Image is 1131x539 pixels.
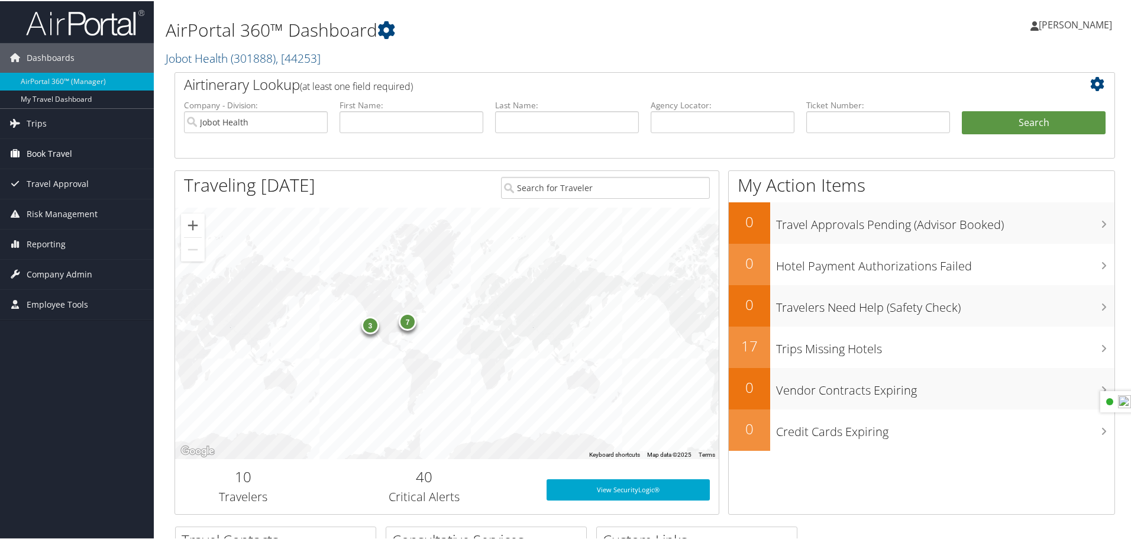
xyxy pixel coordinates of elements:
[729,284,1114,325] a: 0Travelers Need Help (Safety Check)
[27,108,47,137] span: Trips
[166,49,321,65] a: Jobot Health
[729,172,1114,196] h1: My Action Items
[647,450,691,457] span: Map data ©2025
[776,292,1114,315] h3: Travelers Need Help (Safety Check)
[184,172,315,196] h1: Traveling [DATE]
[729,376,770,396] h2: 0
[776,209,1114,232] h3: Travel Approvals Pending (Advisor Booked)
[729,243,1114,284] a: 0Hotel Payment Authorizations Failed
[729,335,770,355] h2: 17
[184,73,1027,93] h2: Airtinerary Lookup
[806,98,950,110] label: Ticket Number:
[1030,6,1124,41] a: [PERSON_NAME]
[181,237,205,260] button: Zoom out
[184,488,302,504] h3: Travelers
[776,251,1114,273] h3: Hotel Payment Authorizations Failed
[729,325,1114,367] a: 17Trips Missing Hotels
[231,49,276,65] span: ( 301888 )
[547,478,710,499] a: View SecurityLogic®
[178,443,217,458] img: Google
[729,201,1114,243] a: 0Travel Approvals Pending (Advisor Booked)
[776,334,1114,356] h3: Trips Missing Hotels
[27,289,88,318] span: Employee Tools
[27,168,89,198] span: Travel Approval
[184,98,328,110] label: Company - Division:
[729,293,770,314] h2: 0
[26,8,144,35] img: airportal-logo.png
[276,49,321,65] span: , [ 44253 ]
[184,466,302,486] h2: 10
[361,315,379,333] div: 3
[729,211,770,231] h2: 0
[320,466,529,486] h2: 40
[178,443,217,458] a: Open this area in Google Maps (opens a new window)
[166,17,804,41] h1: AirPortal 360™ Dashboard
[962,110,1106,134] button: Search
[399,312,416,330] div: 7
[651,98,794,110] label: Agency Locator:
[27,198,98,228] span: Risk Management
[27,138,72,167] span: Book Travel
[729,418,770,438] h2: 0
[776,375,1114,398] h3: Vendor Contracts Expiring
[27,228,66,258] span: Reporting
[320,488,529,504] h3: Critical Alerts
[776,417,1114,439] h3: Credit Cards Expiring
[181,212,205,236] button: Zoom in
[729,252,770,272] h2: 0
[27,42,75,72] span: Dashboards
[729,367,1114,408] a: 0Vendor Contracts Expiring
[699,450,715,457] a: Terms (opens in new tab)
[495,98,639,110] label: Last Name:
[27,259,92,288] span: Company Admin
[340,98,483,110] label: First Name:
[1039,17,1112,30] span: [PERSON_NAME]
[501,176,710,198] input: Search for Traveler
[589,450,640,458] button: Keyboard shortcuts
[300,79,413,92] span: (at least one field required)
[729,408,1114,450] a: 0Credit Cards Expiring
